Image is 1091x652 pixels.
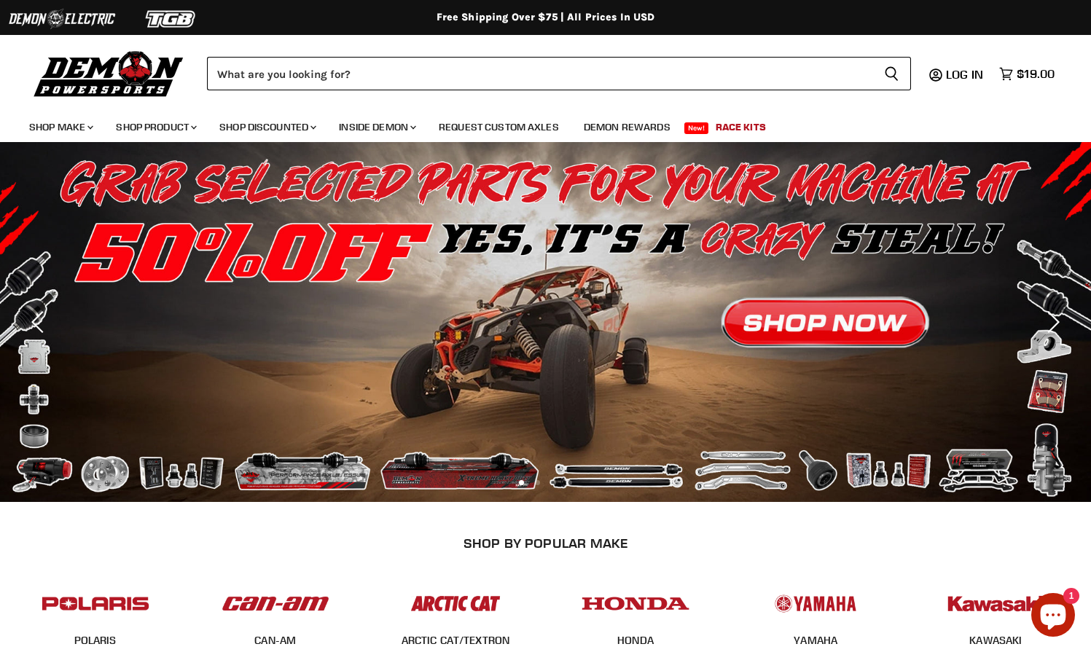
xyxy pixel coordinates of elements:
[254,634,296,648] span: CAN-AM
[519,480,524,485] li: Page dot 1
[579,581,692,626] img: POPULAR_MAKE_logo_4_4923a504-4bac-4306-a1be-165a52280178.jpg
[939,581,1052,626] img: POPULAR_MAKE_logo_6_76e8c46f-2d1e-4ecc-b320-194822857d41.jpg
[18,535,1074,551] h2: SHOP BY POPULAR MAKE
[402,634,510,647] a: ARCTIC CAT/TEXTRON
[684,122,709,134] span: New!
[1017,67,1055,81] span: $19.00
[74,634,117,648] span: POLARIS
[1027,593,1079,640] inbox-online-store-chat: Shopify online store chat
[1036,307,1065,337] button: Next
[18,106,1051,142] ul: Main menu
[794,634,837,648] span: YAMAHA
[207,57,911,90] form: Product
[105,112,206,142] a: Shop Product
[254,634,296,647] a: CAN-AM
[428,112,570,142] a: Request Custom Axles
[74,634,117,647] a: POLARIS
[617,634,654,647] a: HONDA
[7,5,117,33] img: Demon Electric Logo 2
[208,112,325,142] a: Shop Discounted
[39,581,152,626] img: POPULAR_MAKE_logo_2_dba48cf1-af45-46d4-8f73-953a0f002620.jpg
[794,634,837,647] a: YAMAHA
[18,112,102,142] a: Shop Make
[573,112,681,142] a: Demon Rewards
[939,68,992,81] a: Log in
[26,307,55,337] button: Previous
[207,57,872,90] input: Search
[219,581,332,626] img: POPULAR_MAKE_logo_1_adc20308-ab24-48c4-9fac-e3c1a623d575.jpg
[29,47,189,99] img: Demon Powersports
[759,581,872,626] img: POPULAR_MAKE_logo_5_20258e7f-293c-4aac-afa8-159eaa299126.jpg
[872,57,911,90] button: Search
[551,480,556,485] li: Page dot 3
[402,634,510,648] span: ARCTIC CAT/TEXTRON
[969,634,1022,647] a: KAWASAKI
[328,112,425,142] a: Inside Demon
[535,480,540,485] li: Page dot 2
[399,581,512,626] img: POPULAR_MAKE_logo_3_027535af-6171-4c5e-a9bc-f0eccd05c5d6.jpg
[946,67,983,82] span: Log in
[705,112,777,142] a: Race Kits
[617,634,654,648] span: HONDA
[117,5,226,33] img: TGB Logo 2
[969,634,1022,648] span: KAWASAKI
[992,63,1062,85] a: $19.00
[567,480,572,485] li: Page dot 4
